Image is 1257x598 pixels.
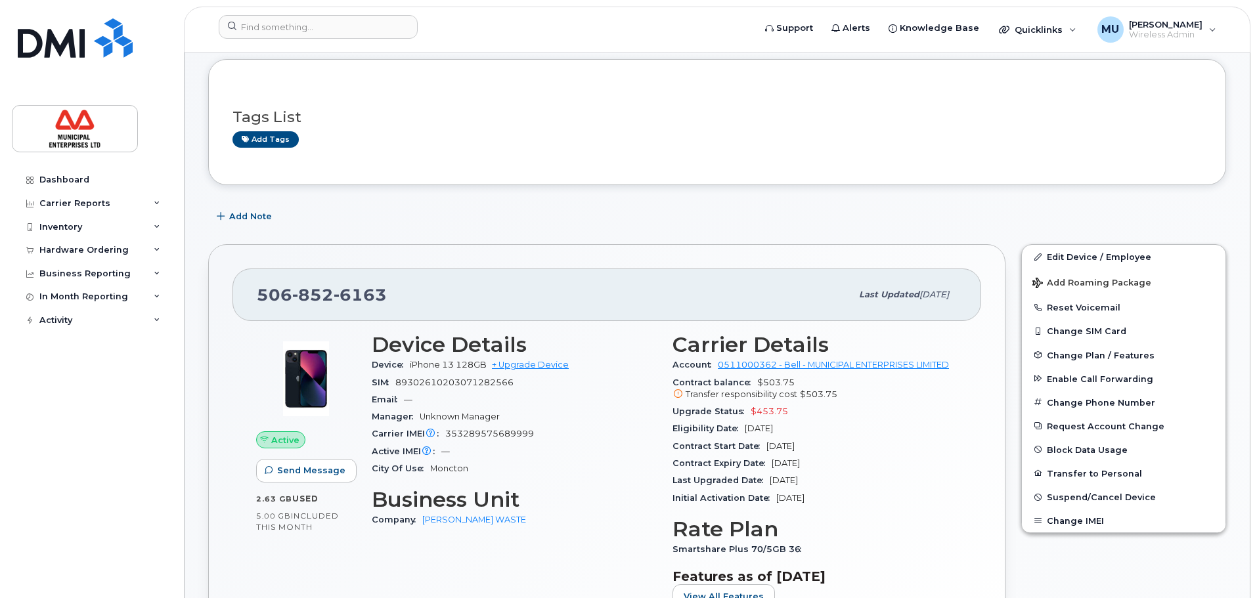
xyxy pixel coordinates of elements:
a: Edit Device / Employee [1022,245,1225,268]
button: Change IMEI [1022,509,1225,532]
h3: Business Unit [372,488,657,511]
span: $503.75 [673,377,958,401]
a: Support [756,15,822,41]
span: iPhone 13 128GB [410,360,487,370]
span: 6163 [334,285,387,305]
span: Last Upgraded Date [673,475,770,485]
span: [DATE] [919,289,949,299]
span: Active IMEI [372,446,441,456]
span: — [441,446,450,456]
span: [DATE] [776,493,805,503]
span: 506 [257,285,387,305]
span: City Of Use [372,463,430,473]
span: [DATE] [745,423,773,433]
span: Add Note [229,210,272,223]
span: Moncton [430,463,468,473]
span: Send Message [277,464,345,477]
button: Reset Voicemail [1022,295,1225,319]
img: image20231002-3703462-1ig824h.jpeg [267,339,345,418]
span: Unknown Manager [420,412,500,421]
span: Manager [372,412,420,421]
span: [DATE] [770,475,798,485]
span: 89302610203071282566 [395,377,514,387]
button: Transfer to Personal [1022,461,1225,485]
span: Contract Expiry Date [673,458,772,468]
button: Change SIM Card [1022,319,1225,343]
a: Alerts [822,15,879,41]
span: 353289575689999 [445,429,534,438]
span: Wireless Admin [1129,30,1202,40]
span: Account [673,360,718,370]
h3: Features as of [DATE] [673,568,958,584]
span: Smartshare Plus 70/5GB 36 [673,544,808,554]
span: Active [271,434,299,446]
button: Change Phone Number [1022,391,1225,414]
button: Send Message [256,459,357,482]
span: 2.63 GB [256,494,292,503]
span: Quicklinks [1015,24,1063,35]
span: — [404,395,412,404]
span: 852 [292,285,334,305]
span: Upgrade Status [673,406,751,416]
span: [PERSON_NAME] [1129,19,1202,30]
input: Find something... [219,15,418,39]
span: used [292,494,319,503]
span: Support [776,22,813,35]
span: [DATE] [766,441,795,451]
span: Enable Call Forwarding [1047,374,1153,383]
span: Contract Start Date [673,441,766,451]
span: SIM [372,377,395,387]
span: [DATE] [772,458,800,468]
span: Initial Activation Date [673,493,776,503]
span: Contract balance [673,377,757,387]
button: Request Account Change [1022,414,1225,438]
span: Knowledge Base [900,22,979,35]
span: Change Plan / Features [1047,350,1155,360]
span: Email [372,395,404,404]
h3: Device Details [372,333,657,356]
span: Alerts [843,22,870,35]
span: $503.75 [800,389,837,399]
button: Enable Call Forwarding [1022,367,1225,391]
a: 0511000362 - Bell - MUNICIPAL ENTERPRISES LIMITED [718,360,949,370]
span: $453.75 [751,406,788,416]
span: Suspend/Cancel Device [1047,492,1156,502]
h3: Carrier Details [673,333,958,356]
button: Add Note [208,205,283,228]
span: Device [372,360,410,370]
div: Matthew Uberoi [1088,16,1225,43]
h3: Tags List [232,109,1202,125]
span: Carrier IMEI [372,429,445,438]
span: Add Roaming Package [1032,278,1151,290]
a: [PERSON_NAME] WASTE [422,515,526,524]
span: Company [372,515,422,524]
button: Add Roaming Package [1022,268,1225,295]
a: Knowledge Base [879,15,988,41]
a: + Upgrade Device [492,360,569,370]
a: Add tags [232,131,299,148]
span: Eligibility Date [673,423,745,433]
h3: Rate Plan [673,517,958,541]
span: 5.00 GB [256,511,291,521]
button: Block Data Usage [1022,438,1225,461]
span: included this month [256,511,339,532]
span: Transfer responsibility cost [686,389,797,399]
div: Quicklinks [990,16,1086,43]
button: Suspend/Cancel Device [1022,485,1225,509]
button: Change Plan / Features [1022,343,1225,367]
span: Last updated [859,289,919,299]
span: MU [1101,22,1119,37]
